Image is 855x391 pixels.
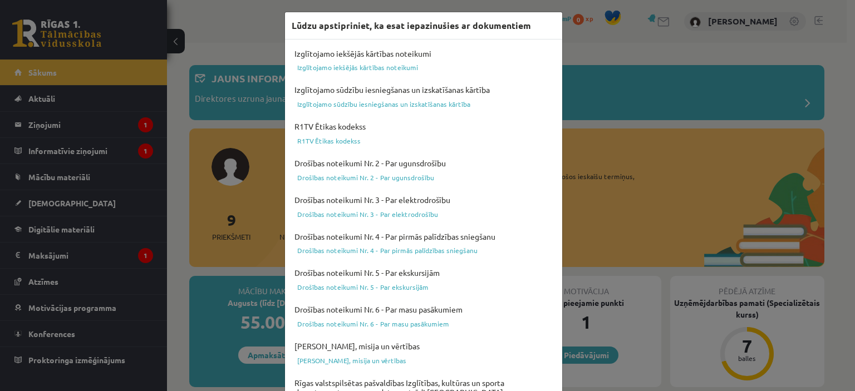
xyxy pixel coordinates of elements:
a: R1TV Ētikas kodekss [292,134,556,147]
h4: R1TV Ētikas kodekss [292,119,556,134]
h3: Lūdzu apstipriniet, ka esat iepazinušies ar dokumentiem [292,19,531,32]
h4: Drošības noteikumi Nr. 6 - Par masu pasākumiem [292,302,556,317]
h4: Drošības noteikumi Nr. 4 - Par pirmās palīdzības sniegšanu [292,229,556,244]
a: Drošības noteikumi Nr. 6 - Par masu pasākumiem [292,317,556,330]
h4: Drošības noteikumi Nr. 5 - Par ekskursijām [292,265,556,280]
a: [PERSON_NAME], misija un vērtības [292,354,556,367]
h4: Drošības noteikumi Nr. 3 - Par elektrodrošību [292,192,556,207]
h4: Izglītojamo iekšējās kārtības noteikumi [292,46,556,61]
h4: [PERSON_NAME], misija un vērtības [292,339,556,354]
a: Izglītojamo iekšējās kārtības noteikumi [292,61,556,74]
a: Drošības noteikumi Nr. 3 - Par elektrodrošību [292,207,556,221]
a: Drošības noteikumi Nr. 4 - Par pirmās palīdzības sniegšanu [292,244,556,257]
a: Drošības noteikumi Nr. 2 - Par ugunsdrošību [292,171,556,184]
h4: Izglītojamo sūdzību iesniegšanas un izskatīšanas kārtība [292,82,556,97]
a: Izglītojamo sūdzību iesniegšanas un izskatīšanas kārtība [292,97,556,111]
h4: Drošības noteikumi Nr. 2 - Par ugunsdrošību [292,156,556,171]
a: Drošības noteikumi Nr. 5 - Par ekskursijām [292,280,556,294]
